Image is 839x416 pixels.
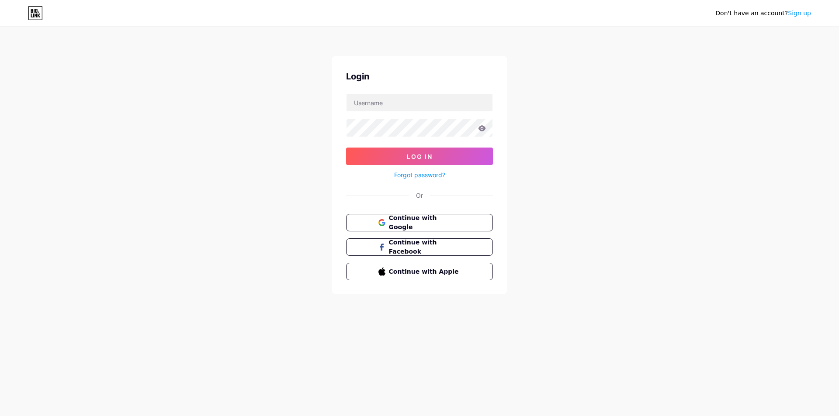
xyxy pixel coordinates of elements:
[416,191,423,200] div: Or
[346,238,493,256] button: Continue with Facebook
[346,70,493,83] div: Login
[407,153,433,160] span: Log In
[347,94,492,111] input: Username
[389,213,461,232] span: Continue with Google
[389,238,461,256] span: Continue with Facebook
[346,263,493,280] button: Continue with Apple
[394,170,445,179] a: Forgot password?
[346,148,493,165] button: Log In
[788,10,811,17] a: Sign up
[715,9,811,18] div: Don't have an account?
[389,267,461,276] span: Continue with Apple
[346,214,493,231] button: Continue with Google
